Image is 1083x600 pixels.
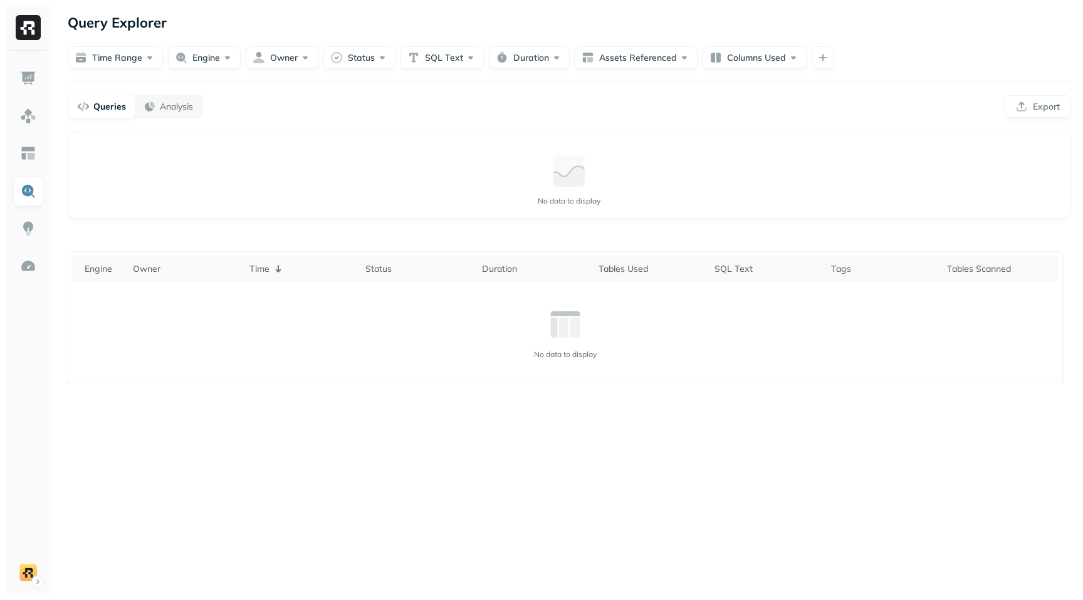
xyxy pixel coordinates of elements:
button: Owner [246,46,318,69]
img: Query Explorer [20,183,36,199]
div: Time [249,261,356,276]
div: Owner [133,263,239,275]
img: Ryft [16,15,41,40]
button: Export [1005,95,1070,118]
div: Engine [85,263,123,275]
div: Duration [482,263,589,275]
img: Asset Explorer [20,145,36,162]
img: demo [19,564,37,581]
button: Duration [489,46,570,69]
button: Engine [168,46,241,69]
img: Dashboard [20,70,36,86]
button: Time Range [68,46,163,69]
p: Query Explorer [68,11,167,34]
div: Tags [831,263,938,275]
img: Insights [20,220,36,237]
p: No data to display [534,349,597,359]
img: Optimization [20,258,36,274]
button: SQL Text [400,46,484,69]
button: Status [323,46,395,69]
div: Tables Scanned [947,263,1054,275]
p: Analysis [160,101,193,113]
p: No data to display [538,196,600,205]
div: SQL Text [714,263,821,275]
div: Status [365,263,472,275]
button: Assets Referenced [575,46,698,69]
div: Tables Used [599,263,705,275]
p: Queries [93,101,126,113]
img: Assets [20,108,36,124]
button: Columns Used [703,46,807,69]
